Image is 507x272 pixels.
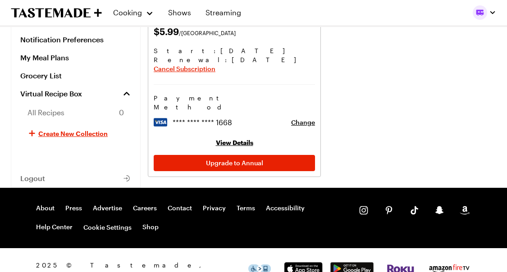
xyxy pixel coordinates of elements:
nav: Footer [36,204,341,232]
span: Logout [20,174,45,183]
img: Profile picture [473,5,487,20]
span: Renewal : [DATE] [154,55,315,64]
a: To Tastemade Home Page [11,8,102,18]
a: Accessibility [266,204,305,212]
a: Privacy [203,204,226,212]
span: Start: [DATE] [154,46,315,55]
a: View Details [216,139,253,146]
a: Help Center [36,223,73,232]
a: Careers [133,204,157,212]
button: Profile picture [473,5,496,20]
span: /[GEOGRAPHIC_DATA] [179,30,236,36]
a: Virtual Recipe Box [11,85,140,103]
span: $ 5.99 [154,25,315,37]
span: Create New Collection [38,129,108,138]
a: My Meal Plans [11,49,140,67]
h3: Payment Method [154,94,315,112]
a: Upgrade to Annual [154,155,315,171]
a: Terms [237,204,255,212]
span: Virtual Recipe Box [20,89,82,98]
button: Cookie Settings [83,223,132,232]
a: Advertise [93,204,122,212]
span: All Recipes [27,107,64,118]
a: Contact [168,204,192,212]
span: Upgrade to Annual [206,159,263,168]
a: Shop [142,223,159,232]
a: All Recipes0 [11,103,140,122]
img: visa logo [154,118,167,127]
a: Press [65,204,82,212]
button: Logout [11,169,140,187]
button: Change [291,118,315,127]
span: 0 [119,107,124,118]
span: Cooking [113,8,142,17]
a: Notification Preferences [11,31,140,49]
a: Grocery List [11,67,140,85]
button: Cancel Subscription [154,64,215,73]
button: Create New Collection [11,122,140,144]
button: Cooking [113,2,154,23]
a: About [36,204,55,212]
